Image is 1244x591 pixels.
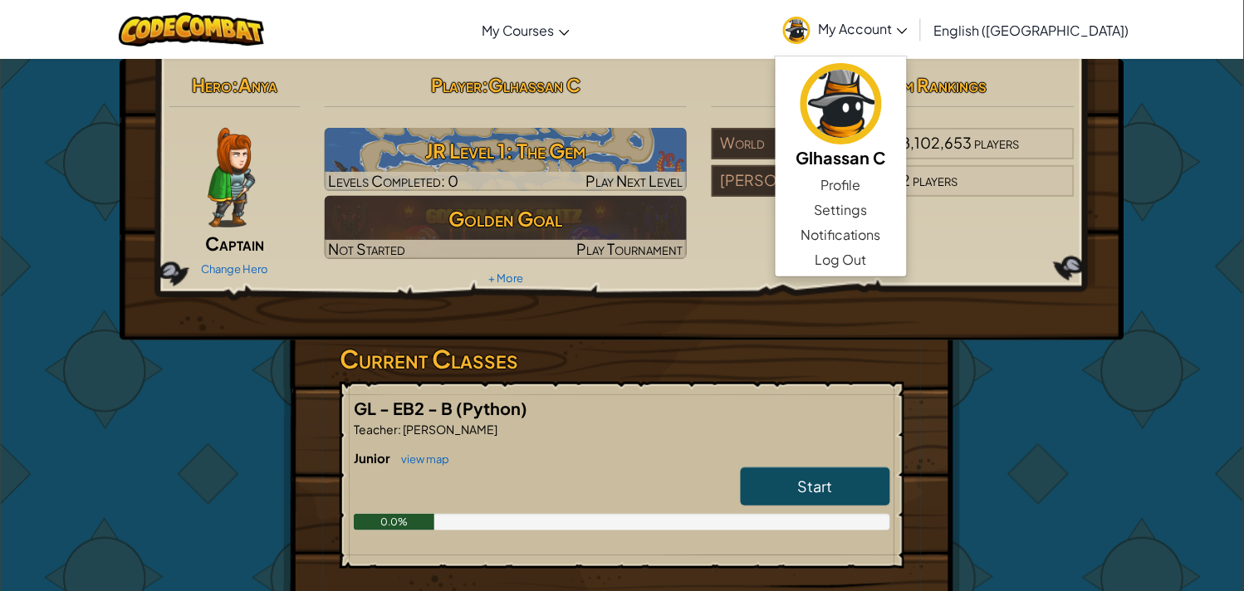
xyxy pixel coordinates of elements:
span: Start [798,476,833,496]
span: Play Tournament [576,239,683,258]
span: [PERSON_NAME] [401,422,497,437]
img: captain-pose.png [208,128,255,227]
a: Profile [776,173,907,198]
a: + More [488,271,523,285]
a: Play Next Level [325,128,688,191]
a: Golden GoalNot StartedPlay Tournament [325,196,688,259]
span: Notifications [801,225,881,245]
a: Glhassan C [776,61,907,173]
span: : [398,422,401,437]
span: GL - EB2 - B [354,398,456,418]
span: Levels Completed: 0 [329,171,459,190]
span: : [232,73,238,96]
a: My Account [775,3,916,56]
span: 8,102,653 [902,133,972,152]
h5: Glhassan C [792,144,890,170]
h3: Current Classes [340,340,904,378]
a: Notifications [776,222,907,247]
a: English ([GEOGRAPHIC_DATA]) [926,7,1138,52]
span: Anya [238,73,277,96]
span: Junior [354,450,393,466]
span: Player [431,73,482,96]
a: Change Hero [201,262,268,276]
span: My Courses [482,22,555,39]
span: players [913,170,958,189]
span: Glhassan C [488,73,580,96]
a: World8,102,653players [712,144,1075,163]
img: avatar [783,17,811,44]
span: Play Next Level [585,171,683,190]
a: Log Out [776,247,907,272]
div: [PERSON_NAME] [712,165,893,197]
img: avatar [801,63,882,144]
a: Settings [776,198,907,222]
div: World [712,128,893,159]
span: (Python) [456,398,527,418]
h3: Golden Goal [325,200,688,237]
span: Captain [205,232,264,255]
img: Golden Goal [325,196,688,259]
h3: JR Level 1: The Gem [325,132,688,169]
span: Not Started [329,239,406,258]
span: Hero [192,73,232,96]
span: players [975,133,1020,152]
img: CodeCombat logo [119,12,264,46]
a: view map [393,452,449,466]
span: My Account [819,20,908,37]
div: 0.0% [354,514,434,530]
img: JR Level 1: The Gem [325,128,688,191]
span: : [482,73,488,96]
a: [PERSON_NAME]2players [712,181,1075,200]
span: English ([GEOGRAPHIC_DATA]) [934,22,1129,39]
a: My Courses [473,7,578,52]
span: Teacher [354,422,398,437]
